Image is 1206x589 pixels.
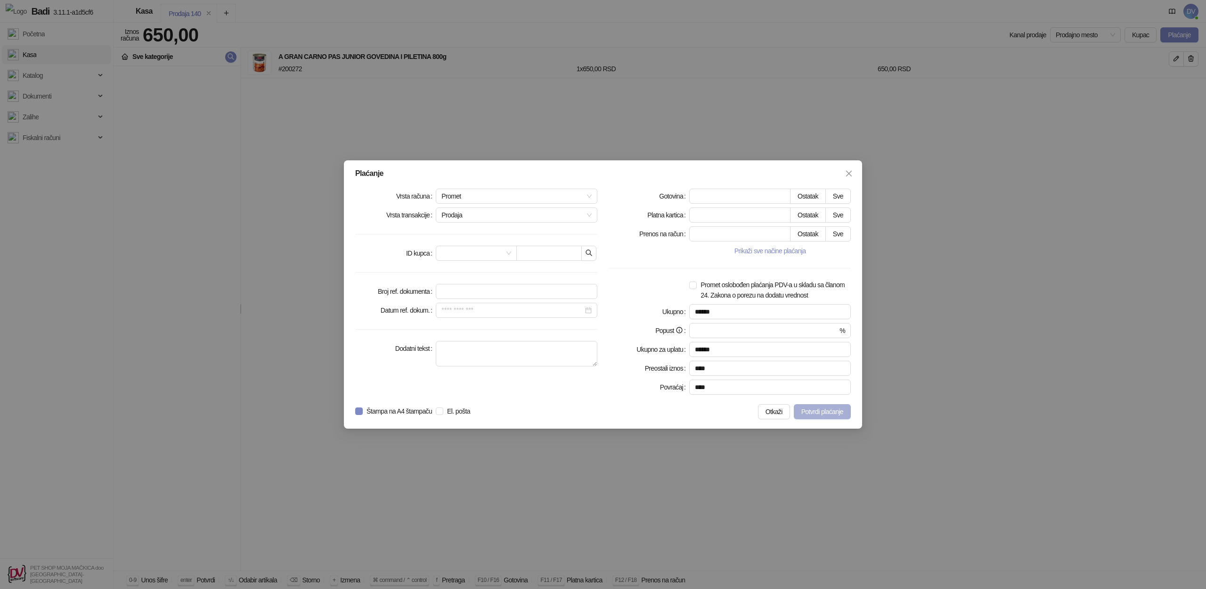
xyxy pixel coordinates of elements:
button: Close [841,166,856,181]
span: El. pošta [443,406,474,416]
input: Datum ref. dokum. [441,305,583,315]
textarea: Dodatni tekst [436,341,597,366]
label: Dodatni tekst [395,341,436,356]
button: Ostatak [790,207,826,223]
button: Ostatak [790,226,826,241]
button: Sve [825,226,851,241]
label: Broj ref. dokumenta [378,284,436,299]
button: Otkaži [758,404,790,419]
label: Platna kartica [647,207,689,223]
label: Preostali iznos [645,361,690,376]
button: Ostatak [790,189,826,204]
span: Potvrdi plaćanje [801,408,843,415]
label: ID kupca [406,246,436,261]
label: Povraćaj [660,380,690,395]
span: Zatvori [841,170,856,177]
span: close [845,170,853,177]
label: Vrsta računa [396,189,436,204]
label: Prenos na račun [639,226,689,241]
span: Promet [441,189,592,203]
button: Sve [825,207,851,223]
label: Gotovina [659,189,689,204]
label: Ukupno za uplatu [636,342,689,357]
span: Prodaja [441,208,592,222]
label: Popust [655,323,689,338]
label: Ukupno [662,304,690,319]
span: Štampa na A4 štampaču [363,406,436,416]
span: Promet oslobođen plaćanja PDV-a u skladu sa članom 24. Zakona o porezu na dodatu vrednost [697,280,851,300]
input: Broj ref. dokumenta [436,284,597,299]
button: Potvrdi plaćanje [794,404,851,419]
label: Datum ref. dokum. [381,303,436,318]
button: Sve [825,189,851,204]
div: Plaćanje [355,170,851,177]
button: Prikaži sve načine plaćanja [689,245,851,257]
label: Vrsta transakcije [386,207,436,223]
